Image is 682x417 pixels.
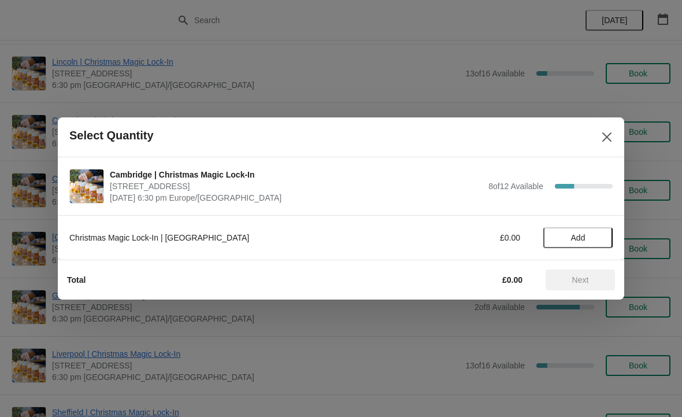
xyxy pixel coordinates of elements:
strong: £0.00 [502,275,522,285]
span: [DATE] 6:30 pm Europe/[GEOGRAPHIC_DATA] [110,192,483,204]
span: Cambridge | Christmas Magic Lock-In [110,169,483,180]
div: £0.00 [413,232,520,243]
span: Add [571,233,585,242]
h2: Select Quantity [69,129,154,142]
button: Close [596,127,617,147]
strong: Total [67,275,86,285]
img: Cambridge | Christmas Magic Lock-In | 8-9 Green Street, Cambridge, CB2 3JU | November 13 | 6:30 p... [70,169,103,203]
button: Add [543,227,613,248]
span: 8 of 12 Available [488,182,543,191]
span: [STREET_ADDRESS] [110,180,483,192]
div: Christmas Magic Lock-In | [GEOGRAPHIC_DATA] [69,232,390,243]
